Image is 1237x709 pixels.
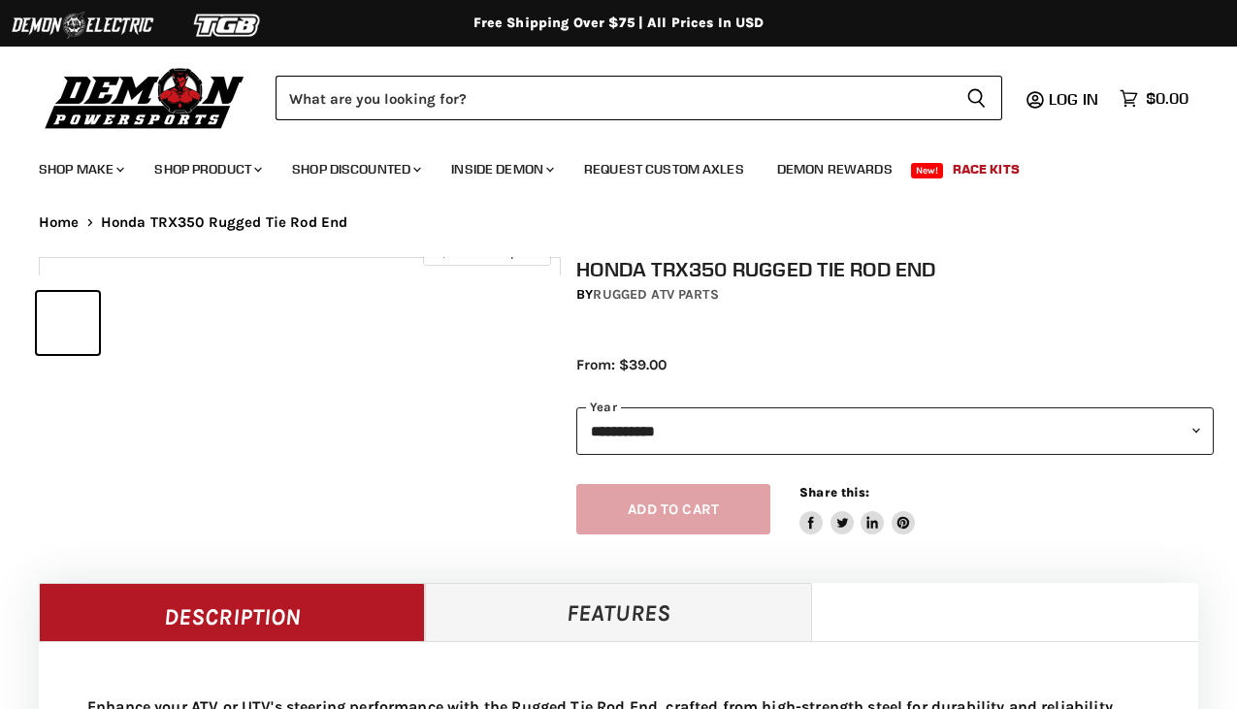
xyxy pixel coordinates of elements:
a: Log in [1040,90,1110,108]
span: $0.00 [1146,89,1188,108]
select: year [576,407,1214,455]
input: Search [276,76,951,120]
a: Rugged ATV Parts [593,286,718,303]
a: Description [39,583,425,641]
a: Request Custom Axles [570,149,759,189]
img: TGB Logo 2 [155,7,301,44]
a: Race Kits [938,149,1034,189]
aside: Share this: [799,484,915,535]
img: Demon Electric Logo 2 [10,7,155,44]
h1: Honda TRX350 Rugged Tie Rod End [576,257,1214,281]
button: Honda TRX350 Rugged Tie Rod End thumbnail [37,292,99,354]
a: Inside Demon [437,149,566,189]
span: Click to expand [433,244,540,259]
ul: Main menu [24,142,1184,189]
button: Search [951,76,1002,120]
span: Honda TRX350 Rugged Tie Rod End [101,214,348,231]
a: Shop Product [140,149,274,189]
a: Shop Discounted [277,149,433,189]
a: Shop Make [24,149,136,189]
span: New! [911,163,944,178]
div: by [576,284,1214,306]
a: Demon Rewards [763,149,907,189]
form: Product [276,76,1002,120]
span: Share this: [799,485,869,500]
a: Home [39,214,80,231]
span: Log in [1049,89,1098,109]
span: From: $39.00 [576,356,667,373]
img: Demon Powersports [39,63,251,132]
a: Features [425,583,811,641]
a: $0.00 [1110,84,1198,113]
